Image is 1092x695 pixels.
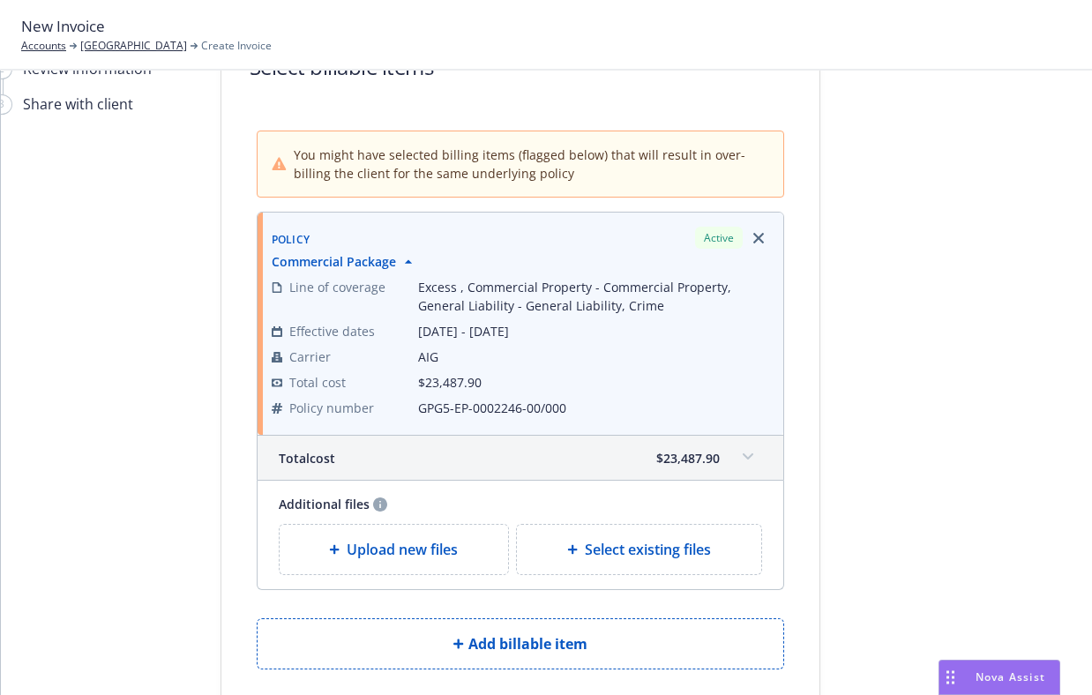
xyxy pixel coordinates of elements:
span: You might have selected billing items (flagged below) that will result in over-billing the client... [294,146,768,183]
div: Active [695,227,743,249]
span: Policy [272,232,310,247]
span: Nova Assist [976,669,1045,684]
span: GPG5-EP-0002246-00/000 [418,399,769,417]
a: Remove browser [748,228,769,249]
div: Share with client [23,93,133,115]
span: Total cost [289,373,346,392]
span: Total cost [279,449,335,467]
span: [DATE] - [DATE] [418,322,769,340]
span: Commercial Package [272,252,396,271]
span: Carrier [289,347,331,366]
div: Select existing files [516,524,762,575]
button: Add billable item [257,618,784,669]
span: Excess , Commercial Property - Commercial Property, General Liability - General Liability, Crime [418,278,769,315]
span: $23,487.90 [418,374,482,391]
a: Accounts [21,38,66,54]
div: Upload new files [279,524,510,575]
span: Select existing files [585,539,711,560]
a: [GEOGRAPHIC_DATA] [80,38,187,54]
span: Upload new files [347,539,458,560]
span: Add billable item [468,633,587,654]
button: Nova Assist [939,660,1060,695]
span: AIG [418,347,769,366]
span: Line of coverage [289,278,385,296]
button: Commercial Package [272,252,417,271]
span: Additional files [279,495,370,513]
span: New Invoice [21,15,105,38]
div: Totalcost$23,487.90 [258,436,783,480]
div: Drag to move [939,661,961,694]
span: Effective dates [289,322,375,340]
span: Policy number [289,399,374,417]
span: Create Invoice [201,38,272,54]
span: $23,487.90 [656,449,720,467]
